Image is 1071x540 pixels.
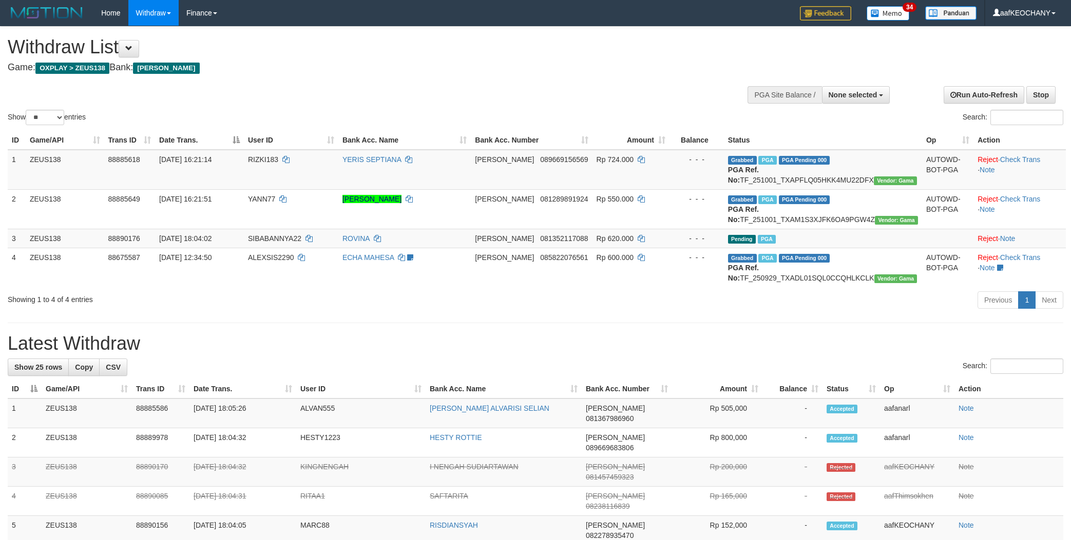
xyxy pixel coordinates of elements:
span: Marked by aafanarl [758,235,776,244]
span: YANN77 [248,195,275,203]
th: User ID: activate to sort column ascending [244,131,338,150]
span: Rp 620.000 [597,234,634,243]
td: Rp 505,000 [672,398,762,428]
td: ZEUS138 [26,248,104,287]
td: - [762,428,823,457]
td: [DATE] 18:05:26 [189,398,296,428]
div: Showing 1 to 4 of 4 entries [8,290,438,305]
span: CSV [106,363,121,371]
th: Trans ID: activate to sort column ascending [132,379,189,398]
span: Rp 600.000 [597,253,634,262]
th: ID [8,131,26,150]
span: Vendor URL: https://trx31.1velocity.biz [874,176,917,185]
span: Rejected [827,492,855,501]
th: Trans ID: activate to sort column ascending [104,131,155,150]
th: Balance [670,131,724,150]
th: Amount: activate to sort column ascending [672,379,762,398]
span: Vendor URL: https://trx31.1velocity.biz [875,216,918,225]
span: Rp 724.000 [597,155,634,164]
span: Copy 081367986960 to clipboard [586,414,634,423]
a: Previous [978,291,1019,309]
span: Rejected [827,463,855,472]
td: 3 [8,457,42,487]
span: Grabbed [728,156,757,165]
td: KINGNENGAH [296,457,426,487]
span: Rp 550.000 [597,195,634,203]
button: None selected [822,86,890,104]
th: Action [973,131,1066,150]
select: Showentries [26,110,64,125]
a: YERIS SEPTIANA [342,155,401,164]
div: - - - [674,233,720,244]
a: Note [959,433,974,442]
span: Copy 089669683806 to clipboard [586,444,634,452]
span: Copy 085822076561 to clipboard [540,253,588,262]
span: Pending [728,235,756,244]
input: Search: [990,110,1063,125]
td: Rp 165,000 [672,487,762,516]
td: 88890170 [132,457,189,487]
a: I NENGAH SUDIARTAWAN [430,463,519,471]
td: ZEUS138 [42,428,132,457]
td: aafThimsokhen [880,487,954,516]
span: [PERSON_NAME] [133,63,199,74]
th: Game/API: activate to sort column ascending [42,379,132,398]
span: 88890176 [108,234,140,243]
td: 1 [8,398,42,428]
a: Check Trans [1000,253,1041,262]
td: aafanarl [880,398,954,428]
th: Amount: activate to sort column ascending [592,131,670,150]
td: RITAA1 [296,487,426,516]
span: [PERSON_NAME] [586,404,645,412]
a: Note [959,463,974,471]
span: 88885618 [108,155,140,164]
span: [DATE] 16:21:51 [159,195,212,203]
a: HESTY ROTTIE [430,433,482,442]
span: [PERSON_NAME] [475,253,534,262]
img: panduan.png [925,6,977,20]
a: Note [980,166,995,174]
img: Button%20Memo.svg [867,6,910,21]
th: Op: activate to sort column ascending [880,379,954,398]
td: ZEUS138 [42,398,132,428]
a: Reject [978,155,998,164]
td: · · [973,150,1066,190]
td: ZEUS138 [42,487,132,516]
a: 1 [1018,291,1036,309]
span: RIZKI183 [248,155,278,164]
td: aafanarl [880,428,954,457]
td: - [762,457,823,487]
a: Note [959,492,974,500]
span: [PERSON_NAME] [586,492,645,500]
td: ZEUS138 [26,150,104,190]
span: Grabbed [728,254,757,263]
a: SAFTARITA [430,492,468,500]
span: PGA Pending [779,195,830,204]
span: Show 25 rows [14,363,62,371]
td: HESTY1223 [296,428,426,457]
a: Copy [68,358,100,376]
span: ALEXSIS2290 [248,253,294,262]
span: Copy 081352117088 to clipboard [540,234,588,243]
span: 88675587 [108,253,140,262]
a: Reject [978,234,998,243]
h1: Withdraw List [8,37,704,57]
span: 88885649 [108,195,140,203]
td: aafKEOCHANY [880,457,954,487]
td: - [762,487,823,516]
span: Vendor URL: https://trx31.1velocity.biz [874,274,917,283]
td: AUTOWD-BOT-PGA [922,189,973,229]
td: TF_251001_TXAPFLQ05HKK4MU22DFX [724,150,922,190]
span: [PERSON_NAME] [586,521,645,529]
td: · · [973,189,1066,229]
h1: Latest Withdraw [8,333,1063,354]
td: · [973,229,1066,248]
img: Feedback.jpg [800,6,851,21]
a: Run Auto-Refresh [944,86,1024,104]
span: [DATE] 16:21:14 [159,155,212,164]
a: Check Trans [1000,195,1041,203]
td: · · [973,248,1066,287]
td: 88890085 [132,487,189,516]
span: Copy 08238116839 to clipboard [586,502,630,510]
td: 4 [8,487,42,516]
